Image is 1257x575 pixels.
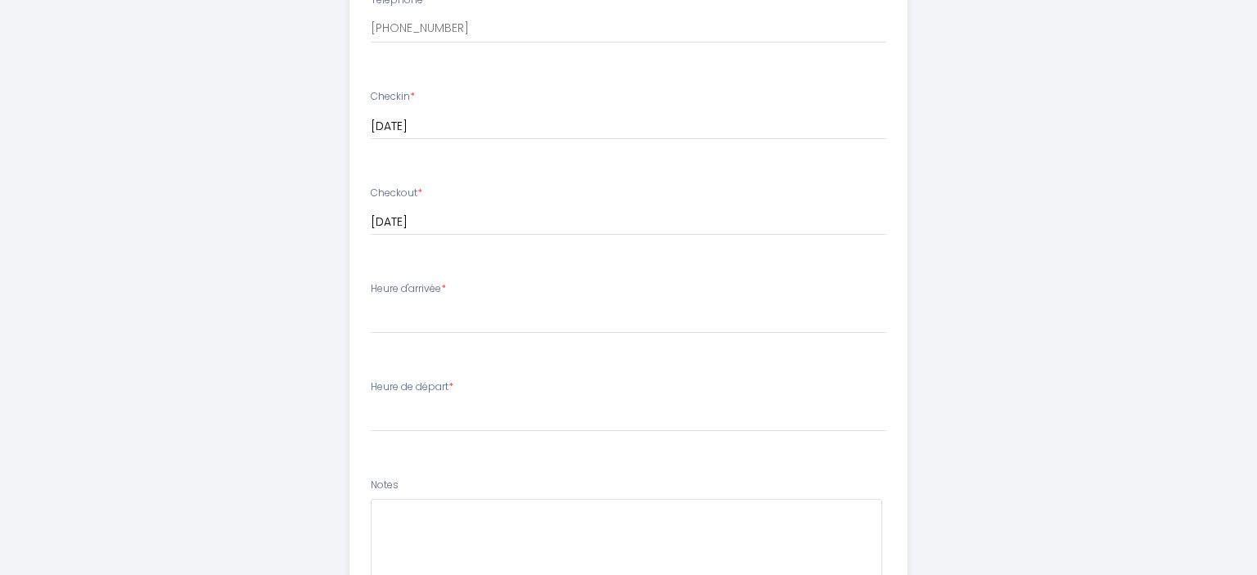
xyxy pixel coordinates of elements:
[371,380,453,395] label: Heure de départ
[371,186,422,201] label: Checkout
[371,478,399,493] label: Notes
[371,281,446,297] label: Heure d'arrivée
[371,89,415,105] label: Checkin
